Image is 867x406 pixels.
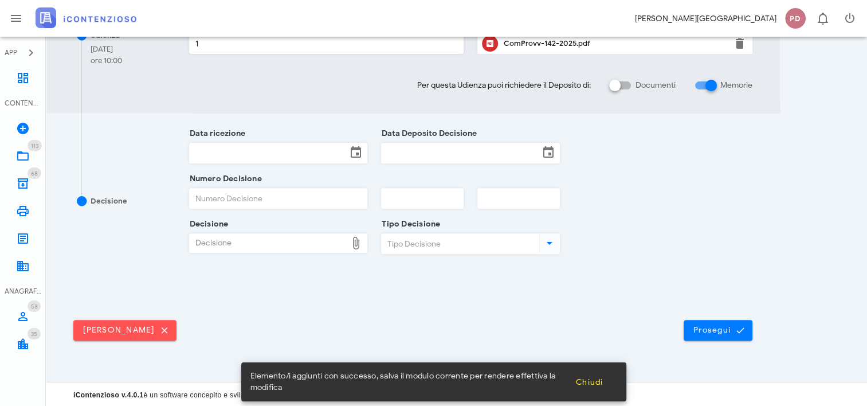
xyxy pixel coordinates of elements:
[31,330,37,338] span: 35
[28,328,41,339] span: Distintivo
[73,320,176,341] button: [PERSON_NAME]
[186,173,262,185] label: Numero Decisione
[190,189,367,208] input: Numero Decisione
[190,234,347,252] div: Decisione
[36,7,136,28] img: logo-text-2x.png
[5,98,41,108] div: CONTENZIOSO
[5,286,41,296] div: ANAGRAFICA
[91,196,127,207] div: Decisione
[31,303,37,310] span: 53
[504,39,726,48] div: ComProvv-142-2025.pdf
[635,80,676,91] label: Documenti
[83,325,167,335] span: [PERSON_NAME]
[684,320,752,341] button: Prosegui
[190,34,464,53] input: Sezione n°
[781,5,809,32] button: PD
[91,44,122,55] div: [DATE]
[417,79,591,91] span: Per questa Udienza puoi richiedere il Deposito di:
[73,391,143,399] strong: iContenzioso v.4.0.1
[482,36,498,52] button: Clicca per aprire un'anteprima del file o scaricarlo
[31,142,38,150] span: 113
[250,370,566,393] span: Elemento/i aggiunti con successo, salva il modulo corrente per rendere effettiva la modifica
[733,37,747,50] button: Elimina
[378,218,440,230] label: Tipo Decisione
[693,325,743,335] span: Prosegui
[382,234,537,253] input: Tipo Decisione
[809,5,836,32] button: Distintivo
[31,170,38,177] span: 68
[720,80,752,91] label: Memorie
[28,140,42,151] span: Distintivo
[504,34,726,53] div: Clicca per aprire un'anteprima del file o scaricarlo
[28,300,41,312] span: Distintivo
[575,377,603,387] span: Chiudi
[186,218,229,230] label: Decisione
[28,167,41,179] span: Distintivo
[785,8,806,29] span: PD
[91,55,122,67] div: ore 10:00
[635,13,776,25] div: [PERSON_NAME][GEOGRAPHIC_DATA]
[566,372,613,392] button: Chiudi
